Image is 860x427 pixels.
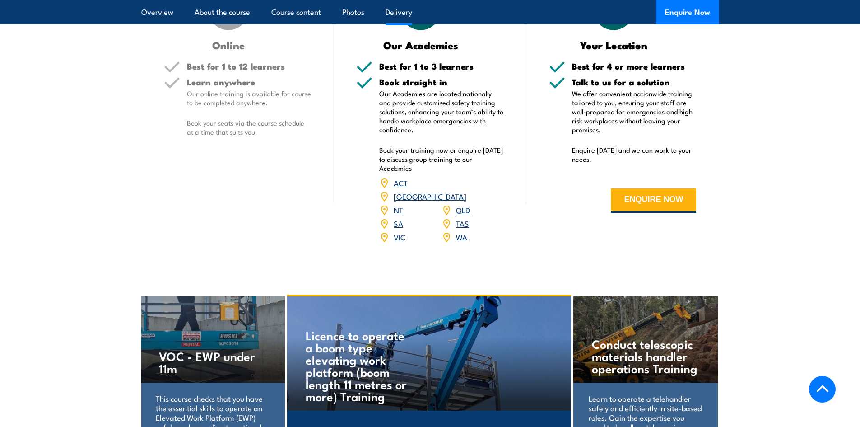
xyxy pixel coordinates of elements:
[379,62,504,70] h5: Best for 1 to 3 learners
[187,89,311,107] p: Our online training is available for course to be completed anywhere.
[456,231,467,242] a: WA
[456,218,469,229] a: TAS
[159,350,266,374] h4: VOC - EWP under 11m
[379,89,504,134] p: Our Academies are located nationally and provide customised safety training solutions, enhancing ...
[456,204,470,215] a: QLD
[394,204,403,215] a: NT
[394,177,408,188] a: ACT
[572,62,697,70] h5: Best for 4 or more learners
[572,145,697,164] p: Enquire [DATE] and we can work to your needs.
[394,218,403,229] a: SA
[187,62,311,70] h5: Best for 1 to 12 learners
[187,78,311,86] h5: Learn anywhere
[306,329,412,402] h4: Licence to operate a boom type elevating work platform (boom length 11 metres or more) Training
[549,40,679,50] h3: Your Location
[592,338,699,374] h4: Conduct telescopic materials handler operations Training
[394,191,466,202] a: [GEOGRAPHIC_DATA]
[572,78,697,86] h5: Talk to us for a solution
[572,89,697,134] p: We offer convenient nationwide training tailored to you, ensuring your staff are well-prepared fo...
[187,118,311,136] p: Book your seats via the course schedule at a time that suits you.
[379,145,504,173] p: Book your training now or enquire [DATE] to discuss group training to our Academies
[356,40,486,50] h3: Our Academies
[611,188,696,213] button: ENQUIRE NOW
[379,78,504,86] h5: Book straight in
[394,231,405,242] a: VIC
[164,40,293,50] h3: Online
